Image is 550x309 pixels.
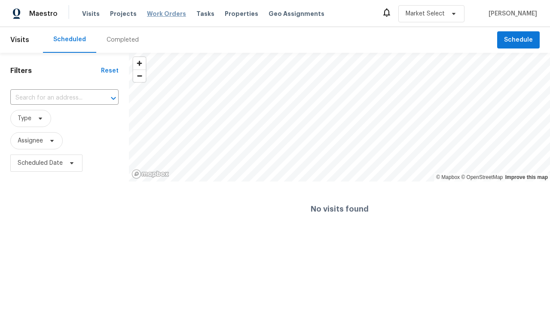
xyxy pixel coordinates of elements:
[10,91,95,105] input: Search for an address...
[485,9,537,18] span: [PERSON_NAME]
[18,159,63,167] span: Scheduled Date
[436,174,460,180] a: Mapbox
[196,11,214,17] span: Tasks
[133,57,146,70] button: Zoom in
[131,169,169,179] a: Mapbox homepage
[110,9,137,18] span: Projects
[147,9,186,18] span: Work Orders
[461,174,503,180] a: OpenStreetMap
[107,36,139,44] div: Completed
[269,9,324,18] span: Geo Assignments
[133,70,146,82] button: Zoom out
[29,9,58,18] span: Maestro
[53,35,86,44] div: Scheduled
[18,136,43,145] span: Assignee
[101,67,119,75] div: Reset
[505,174,548,180] a: Improve this map
[18,114,31,123] span: Type
[10,67,101,75] h1: Filters
[497,31,540,49] button: Schedule
[107,92,119,104] button: Open
[311,205,369,213] h4: No visits found
[504,35,533,45] span: Schedule
[406,9,445,18] span: Market Select
[225,9,258,18] span: Properties
[10,30,29,49] span: Visits
[129,53,550,182] canvas: Map
[82,9,100,18] span: Visits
